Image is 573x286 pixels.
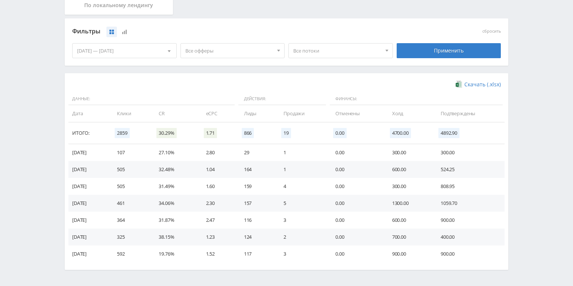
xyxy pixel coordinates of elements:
td: Клики [109,105,151,122]
td: 107 [109,144,151,161]
img: xlsx [456,80,462,88]
td: 300.00 [385,144,433,161]
td: [DATE] [68,161,109,178]
td: CR [151,105,198,122]
td: 38.15% [151,229,198,245]
td: 1.52 [199,245,236,262]
span: 19 [281,128,291,138]
td: 461 [109,195,151,212]
td: 32.48% [151,161,198,178]
td: 1300.00 [385,195,433,212]
span: 1.71 [204,128,217,138]
td: [DATE] [68,229,109,245]
td: 808.95 [433,178,505,195]
td: 2 [276,229,328,245]
button: сбросить [482,29,501,34]
td: 600.00 [385,212,433,229]
td: 34.06% [151,195,198,212]
td: [DATE] [68,245,109,262]
td: 325 [109,229,151,245]
td: 0.00 [328,229,385,245]
td: 900.00 [433,245,505,262]
td: 19.76% [151,245,198,262]
td: 0.00 [328,195,385,212]
td: 31.87% [151,212,198,229]
div: [DATE] — [DATE] [73,44,176,58]
td: 116 [236,212,276,229]
span: Скачать (.xlsx) [464,81,501,87]
td: [DATE] [68,212,109,229]
td: 0.00 [328,178,385,195]
td: 0.00 [328,245,385,262]
td: 4 [276,178,328,195]
td: 2.80 [199,144,236,161]
td: Итого: [68,122,109,144]
td: 0.00 [328,212,385,229]
td: 900.00 [433,212,505,229]
span: 866 [242,128,254,138]
span: 4700.00 [390,128,411,138]
span: Финансы: [330,93,503,105]
td: 900.00 [385,245,433,262]
td: 1 [276,161,328,178]
td: 400.00 [433,229,505,245]
td: [DATE] [68,195,109,212]
td: 592 [109,245,151,262]
span: Данные: [68,93,235,105]
td: 3 [276,212,328,229]
td: Дата [68,105,109,122]
div: Применить [397,43,501,58]
td: 505 [109,178,151,195]
td: 700.00 [385,229,433,245]
td: 29 [236,144,276,161]
td: 117 [236,245,276,262]
td: Отменены [328,105,385,122]
td: 3 [276,245,328,262]
td: 27.10% [151,144,198,161]
td: 5 [276,195,328,212]
td: 2.47 [199,212,236,229]
td: 1059.70 [433,195,505,212]
td: 157 [236,195,276,212]
span: Все потоки [293,44,381,58]
span: Действия: [238,93,326,105]
td: 1.60 [199,178,236,195]
td: 164 [236,161,276,178]
td: Подтверждены [433,105,505,122]
td: 0.00 [328,144,385,161]
td: 1.23 [199,229,236,245]
span: 0.00 [333,128,346,138]
td: [DATE] [68,178,109,195]
td: 364 [109,212,151,229]
td: 1 [276,144,328,161]
td: 300.00 [433,144,505,161]
td: 505 [109,161,151,178]
td: eCPC [199,105,236,122]
a: Скачать (.xlsx) [456,81,501,88]
td: [DATE] [68,144,109,161]
span: Все офферы [185,44,273,58]
td: 1.04 [199,161,236,178]
td: Холд [385,105,433,122]
td: 31.49% [151,178,198,195]
td: 2.30 [199,195,236,212]
td: 124 [236,229,276,245]
td: Лиды [236,105,276,122]
td: 159 [236,178,276,195]
span: 4892.90 [438,128,459,138]
span: 30.29% [156,128,176,138]
td: 300.00 [385,178,433,195]
div: Фильтры [72,26,393,37]
td: 524.25 [433,161,505,178]
td: 0.00 [328,161,385,178]
td: 600.00 [385,161,433,178]
span: 2859 [115,128,129,138]
td: Продажи [276,105,328,122]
